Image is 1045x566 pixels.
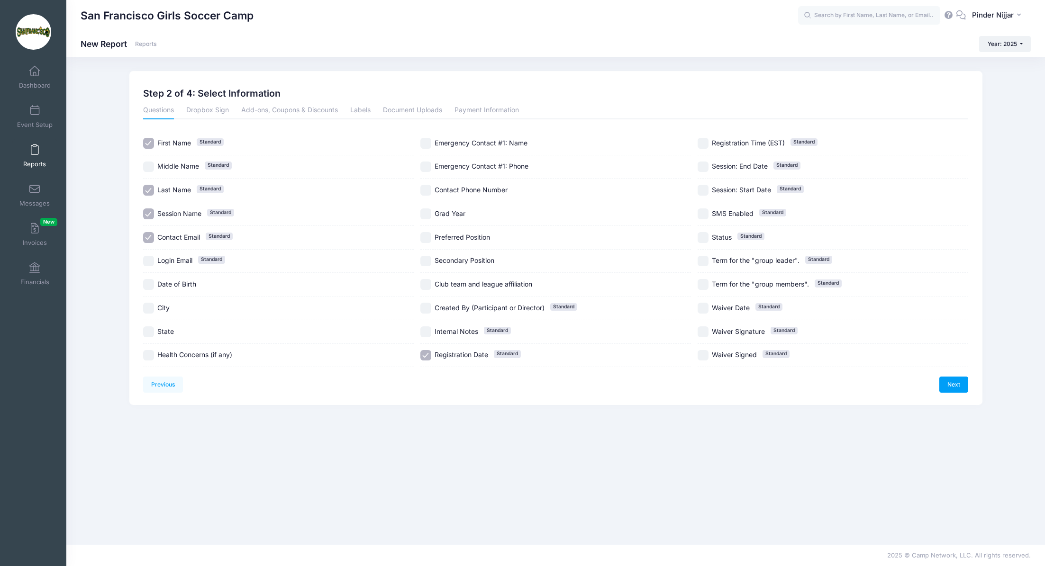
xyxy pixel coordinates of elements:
span: Middle Name [157,162,199,170]
span: Standard [805,256,832,263]
input: Health Concerns (if any) [143,350,154,361]
span: Status [712,233,732,241]
a: InvoicesNew [12,218,57,251]
a: Dashboard [12,61,57,94]
input: SMS EnabledStandard [698,208,709,219]
input: Session: End DateStandard [698,162,709,172]
span: 2025 © Camp Network, LLC. All rights reserved. [887,551,1031,559]
a: Reports [12,139,57,172]
span: Term for the "group members". [712,280,809,288]
span: Standard [755,303,782,311]
span: State [157,327,174,335]
span: Standard [198,256,225,263]
a: Event Setup [12,100,57,133]
span: Standard [771,327,798,334]
h1: San Francisco Girls Soccer Camp [81,5,254,27]
span: First Name [157,139,191,147]
span: SMS Enabled [712,209,754,217]
span: Secondary Position [435,256,494,264]
a: Add-ons, Coupons & Discounts [241,102,338,119]
button: Year: 2025 [979,36,1031,52]
a: Labels [350,102,371,119]
input: Waiver DateStandard [698,303,709,314]
span: Pinder Nijjar [972,10,1014,20]
span: Contact Email [157,233,200,241]
span: Standard [791,138,818,146]
span: Standard [815,279,842,287]
a: Payment Information [454,102,519,119]
span: Last Name [157,186,191,194]
span: Health Concerns (if any) [157,350,232,359]
span: Waiver Date [712,304,750,312]
span: Waiver Signature [712,327,765,335]
span: Standard [197,185,224,193]
span: Term for the "group leader". [712,256,800,264]
input: Emergency Contact #1: Name [420,138,431,149]
input: Term for the "group leader".Standard [698,256,709,267]
a: Dropbox Sign [186,102,229,119]
input: Waiver SignedStandard [698,350,709,361]
input: StatusStandard [698,232,709,243]
input: Session: Start DateStandard [698,185,709,196]
span: Emergency Contact #1: Phone [435,162,528,170]
a: Messages [12,179,57,212]
span: Emergency Contact #1: Name [435,139,527,147]
input: Club team and league affiliation [420,279,431,290]
span: Contact Phone Number [435,186,508,194]
span: New [40,218,57,226]
input: Last NameStandard [143,185,154,196]
input: Search by First Name, Last Name, or Email... [798,6,940,25]
span: Standard [777,185,804,193]
span: Dashboard [19,81,51,90]
input: Secondary Position [420,256,431,267]
a: Financials [12,257,57,290]
input: Registration Time (EST)Standard [698,138,709,149]
span: Standard [759,209,786,216]
span: Standard [484,327,511,334]
input: Session NameStandard [143,208,154,219]
a: Reports [135,41,157,48]
span: Standard [207,209,234,216]
span: Date of Birth [157,280,196,288]
input: Term for the "group members".Standard [698,279,709,290]
input: First NameStandard [143,138,154,149]
span: City [157,304,170,312]
input: Login EmailStandard [143,256,154,267]
input: Preferred Position [420,232,431,243]
span: Login Email [157,256,192,264]
input: Registration DateStandard [420,350,431,361]
span: Standard [550,303,577,311]
span: Standard [737,233,764,240]
span: Grad Year [435,209,465,217]
span: Event Setup [17,121,53,129]
a: Questions [143,102,174,119]
span: Reports [23,160,46,168]
input: City [143,303,154,314]
h1: New Report [81,39,157,49]
a: Document Uploads [383,102,442,119]
span: Standard [494,350,521,358]
span: Standard [206,233,233,240]
span: Standard [773,162,800,169]
h2: Step 2 of 4: Select Information [143,88,281,99]
span: Standard [763,350,790,358]
span: Year: 2025 [988,40,1017,47]
input: State [143,326,154,337]
span: Internal Notes [435,327,478,335]
span: Club team and league affiliation [435,280,532,288]
span: Preferred Position [435,233,490,241]
span: Messages [19,199,50,207]
button: Pinder Nijjar [966,5,1031,27]
a: Next [939,377,969,393]
span: Waiver Signed [712,350,757,359]
span: Session: End Date [712,162,768,170]
input: Internal NotesStandard [420,326,431,337]
input: Grad Year [420,208,431,219]
img: San Francisco Girls Soccer Camp [16,14,51,50]
span: Created By (Participant or Director) [435,304,545,312]
input: Contact Phone Number [420,185,431,196]
input: Contact EmailStandard [143,232,154,243]
span: Financials [20,278,49,286]
input: Emergency Contact #1: Phone [420,162,431,172]
span: Session Name [157,209,201,217]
